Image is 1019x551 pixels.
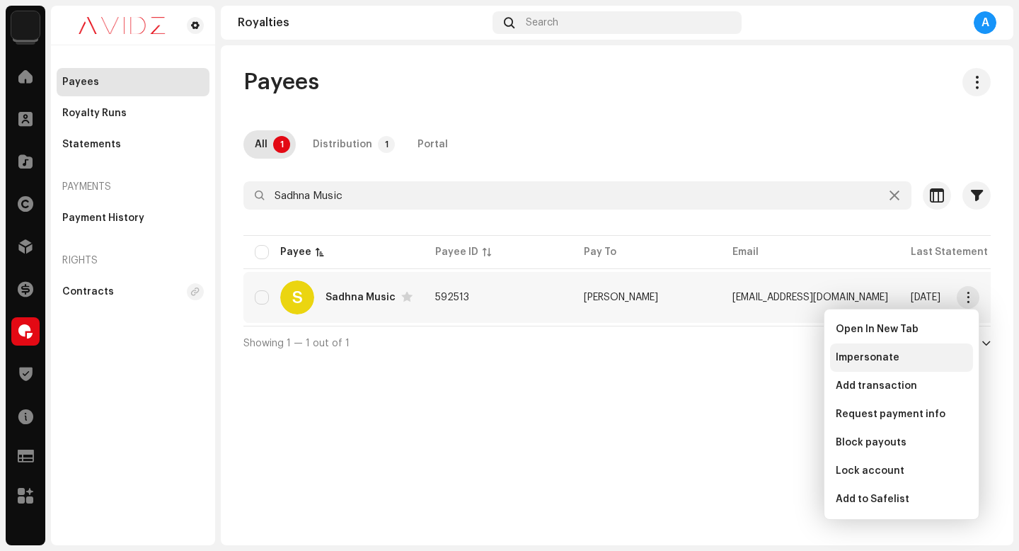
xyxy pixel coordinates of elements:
div: A [974,11,996,34]
div: Statements [62,139,121,150]
span: sadhanamusic481@gmail.com [732,292,888,302]
input: Search [243,181,911,210]
div: Last Statement [911,245,988,259]
re-a-nav-header: Rights [57,244,209,278]
span: Add transaction [836,380,917,392]
div: Royalties [238,17,487,28]
img: 10d72f0b-d06a-424f-aeaa-9c9f537e57b6 [11,11,40,40]
div: Sadhna Music [326,292,396,302]
div: Distribution [313,130,372,159]
re-m-nav-item: Payees [57,68,209,96]
span: Search [526,17,558,28]
span: Request payment info [836,409,945,420]
span: Impersonate [836,352,899,363]
span: Block payouts [836,437,906,448]
re-m-nav-item: Statements [57,130,209,159]
div: Royalty Runs [62,108,127,119]
span: Jun 2025 [911,292,940,302]
div: Contracts [62,286,114,297]
span: Showing 1 — 1 out of 1 [243,339,350,348]
span: Open In New Tab [836,324,919,335]
span: 592513 [435,292,469,302]
re-m-nav-item: Contracts [57,278,209,306]
img: 0c631eef-60b6-411a-a233-6856366a70de [62,17,181,34]
div: Payee [280,245,311,259]
span: Add to Safelist [836,494,909,505]
div: Payment History [62,212,144,224]
div: S [280,280,314,314]
div: All [255,130,267,159]
div: Payees [62,76,99,88]
re-a-nav-header: Payments [57,170,209,204]
re-m-nav-item: Payment History [57,204,209,232]
span: Jay Kumar Khande [584,292,658,302]
span: Payees [243,68,319,96]
p-badge: 1 [273,136,290,153]
re-m-nav-item: Royalty Runs [57,99,209,127]
span: Lock account [836,465,904,477]
div: Payee ID [435,245,478,259]
div: Portal [418,130,448,159]
p-badge: 1 [378,136,395,153]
